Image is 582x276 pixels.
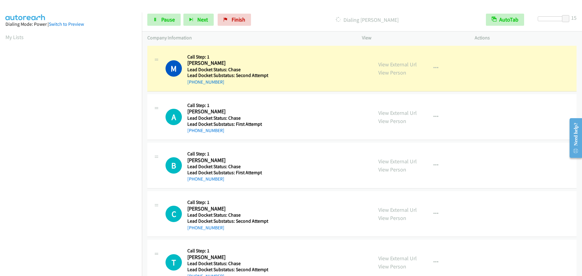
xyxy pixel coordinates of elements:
[218,14,251,26] a: Finish
[187,67,268,73] h5: Lead Docket Status: Chase
[378,61,417,68] a: View External Url
[475,34,577,42] p: Actions
[187,115,266,121] h5: Lead Docket Status: Chase
[362,34,464,42] p: View
[187,72,268,78] h5: Lead Docket Substatus: Second Attempt
[166,206,182,222] div: The call is yet to be attempted
[378,109,417,116] a: View External Url
[187,248,268,254] h5: Call Step: 1
[187,199,268,205] h5: Call Step: 1
[571,14,577,22] div: 15
[187,157,266,164] h2: [PERSON_NAME]
[378,166,406,173] a: View Person
[187,225,224,231] a: [PHONE_NUMBER]
[187,54,268,60] h5: Call Step: 1
[378,118,406,125] a: View Person
[187,218,268,224] h5: Lead Docket Substatus: Second Attempt
[259,16,475,24] p: Dialing [PERSON_NAME]
[187,212,268,218] h5: Lead Docket Status: Chase
[187,164,266,170] h5: Lead Docket Status: Chase
[187,254,266,261] h2: [PERSON_NAME]
[166,254,182,271] h1: T
[187,102,266,108] h5: Call Step: 1
[187,261,268,267] h5: Lead Docket Status: Chase
[378,158,417,165] a: View External Url
[232,16,245,23] span: Finish
[187,79,224,85] a: [PHONE_NUMBER]
[166,157,182,174] div: The call is yet to be attempted
[147,14,181,26] a: Pause
[187,60,266,67] h2: [PERSON_NAME]
[166,60,182,77] h1: M
[187,205,266,212] h2: [PERSON_NAME]
[197,16,208,23] span: Next
[486,14,524,26] button: AutoTab
[378,255,417,262] a: View External Url
[187,170,266,176] h5: Lead Docket Substatus: First Attempt
[161,16,175,23] span: Pause
[564,114,582,162] iframe: Resource Center
[166,254,182,271] div: The call is yet to be attempted
[166,109,182,125] h1: A
[378,206,417,213] a: View External Url
[49,21,84,27] a: Switch to Preview
[166,206,182,222] h1: C
[187,108,266,115] h2: [PERSON_NAME]
[187,121,266,127] h5: Lead Docket Substatus: First Attempt
[166,157,182,174] h1: B
[166,109,182,125] div: The call is yet to be attempted
[187,176,224,182] a: [PHONE_NUMBER]
[187,151,266,157] h5: Call Step: 1
[5,21,136,28] div: Dialing Mode: Power |
[378,214,406,221] a: View Person
[183,14,214,26] button: Next
[378,263,406,270] a: View Person
[378,69,406,76] a: View Person
[187,267,268,273] h5: Lead Docket Substatus: Second Attempt
[187,128,224,133] a: [PHONE_NUMBER]
[5,34,24,41] a: My Lists
[147,34,351,42] p: Company Information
